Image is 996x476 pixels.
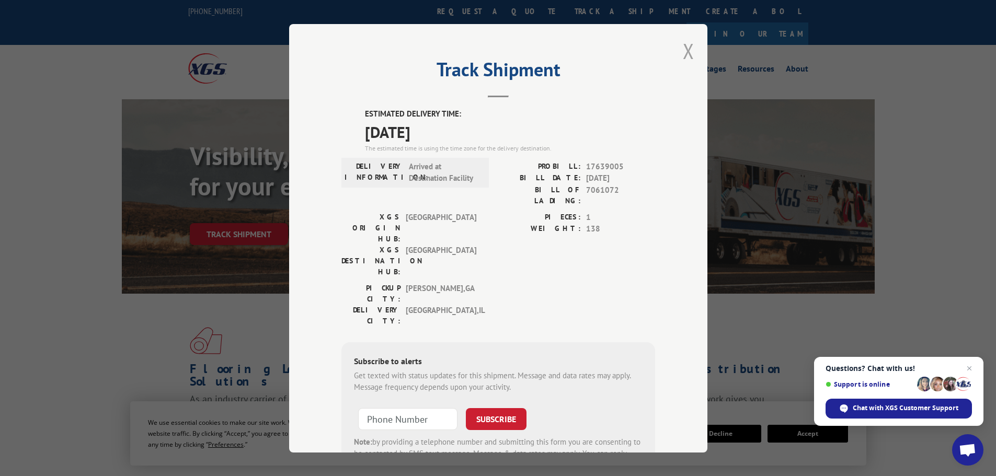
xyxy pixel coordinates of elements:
div: Open chat [952,434,983,466]
span: [GEOGRAPHIC_DATA] , IL [406,304,476,326]
label: DELIVERY INFORMATION: [345,160,404,184]
div: Get texted with status updates for this shipment. Message and data rates may apply. Message frequ... [354,369,643,393]
span: 7061072 [586,184,655,206]
span: [DATE] [586,172,655,184]
label: XGS ORIGIN HUB: [341,211,400,244]
label: XGS DESTINATION HUB: [341,244,400,277]
span: [GEOGRAPHIC_DATA] [406,244,476,277]
div: The estimated time is using the time zone for the delivery destination. [365,143,655,153]
span: Support is online [826,380,913,388]
div: Subscribe to alerts [354,354,643,369]
label: BILL DATE: [498,172,581,184]
label: PIECES: [498,211,581,223]
label: BILL OF LADING: [498,184,581,206]
span: Arrived at Destination Facility [409,160,479,184]
h2: Track Shipment [341,62,655,82]
span: Close chat [963,362,976,375]
span: Questions? Chat with us! [826,364,972,373]
span: [DATE] [365,120,655,143]
span: 1 [586,211,655,223]
strong: Note: [354,436,372,446]
label: WEIGHT: [498,223,581,235]
span: 138 [586,223,655,235]
div: by providing a telephone number and submitting this form you are consenting to be contacted by SM... [354,436,643,471]
span: Chat with XGS Customer Support [853,403,958,413]
input: Phone Number [358,408,457,429]
button: Close modal [683,37,694,65]
div: Chat with XGS Customer Support [826,399,972,419]
span: [PERSON_NAME] , GA [406,282,476,304]
span: [GEOGRAPHIC_DATA] [406,211,476,244]
label: PICKUP CITY: [341,282,400,304]
button: SUBSCRIBE [466,408,526,429]
label: ESTIMATED DELIVERY TIME: [365,108,655,120]
label: PROBILL: [498,160,581,172]
span: 17639005 [586,160,655,172]
label: DELIVERY CITY: [341,304,400,326]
